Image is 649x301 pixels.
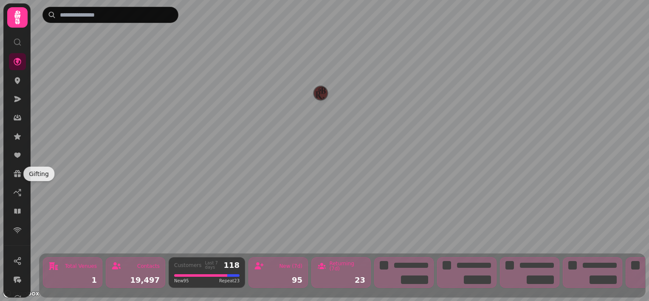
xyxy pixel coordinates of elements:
[174,263,202,268] div: Customers
[111,276,160,284] div: 19,497
[23,167,54,181] div: Gifting
[219,278,240,284] span: Repeat 23
[254,276,302,284] div: 95
[48,276,97,284] div: 1
[329,261,365,271] div: Returning (7d)
[205,261,220,270] div: Last 7 days
[223,261,240,269] div: 118
[65,264,97,269] div: Total Venues
[137,264,160,269] div: Contacts
[174,278,189,284] span: New 95
[279,264,302,269] div: New (7d)
[314,86,327,102] div: Map marker
[314,86,327,100] button: The Raging Bull
[317,276,365,284] div: 23
[3,289,40,298] a: Mapbox logo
